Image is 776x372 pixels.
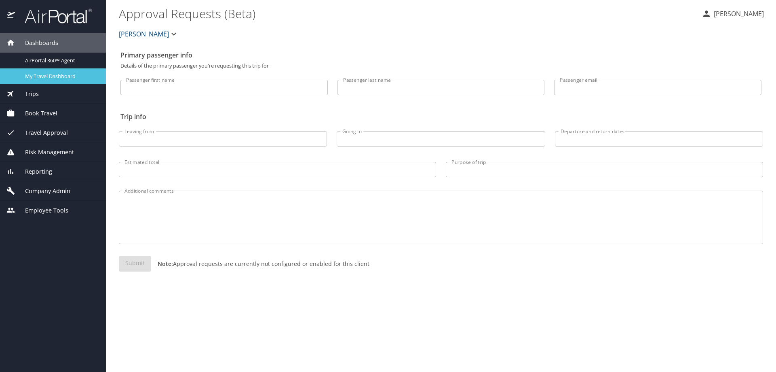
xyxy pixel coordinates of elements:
[15,38,58,47] span: Dashboards
[711,9,764,19] p: [PERSON_NAME]
[119,1,695,26] h1: Approval Requests (Beta)
[16,8,92,24] img: airportal-logo.png
[15,187,70,196] span: Company Admin
[15,148,74,157] span: Risk Management
[15,167,52,176] span: Reporting
[120,63,761,68] p: Details of the primary passenger you're requesting this trip for
[15,206,68,215] span: Employee Tools
[25,72,96,80] span: My Travel Dashboard
[15,128,68,137] span: Travel Approval
[15,89,39,98] span: Trips
[119,28,169,40] span: [PERSON_NAME]
[698,6,767,21] button: [PERSON_NAME]
[158,260,173,268] strong: Note:
[120,110,761,123] h2: Trip info
[151,259,369,268] p: Approval requests are currently not configured or enabled for this client
[25,57,96,64] span: AirPortal 360™ Agent
[120,49,761,62] h2: Primary passenger info
[15,109,57,118] span: Book Travel
[116,26,182,42] button: [PERSON_NAME]
[7,8,16,24] img: icon-airportal.png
